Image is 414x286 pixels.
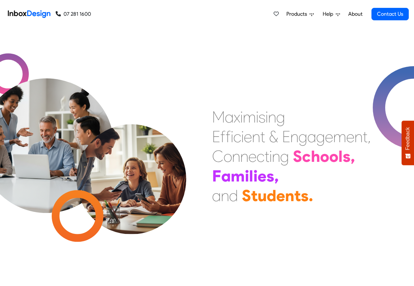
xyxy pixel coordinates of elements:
div: e [325,127,333,146]
div: g [276,107,285,127]
div: h [311,146,320,166]
div: d [229,186,238,205]
div: i [253,166,258,186]
div: & [269,127,278,146]
div: e [346,127,354,146]
div: c [302,146,311,166]
div: a [307,127,316,146]
div: g [298,127,307,146]
div: a [221,166,231,186]
div: i [256,107,259,127]
div: i [241,127,244,146]
div: d [267,186,276,205]
div: E [212,127,220,146]
div: M [212,107,225,127]
div: S [242,186,251,205]
a: Products [284,8,316,21]
a: 07 281 1600 [56,10,91,18]
div: F [212,166,221,186]
div: n [252,127,260,146]
button: Feedback - Show survey [402,121,414,165]
div: n [221,186,229,205]
div: t [363,127,368,146]
div: e [244,127,252,146]
div: m [243,107,256,127]
div: x [234,107,240,127]
div: o [224,146,232,166]
div: . [309,186,313,205]
div: a [225,107,234,127]
a: Contact Us [371,8,409,20]
div: i [245,166,249,186]
div: c [233,127,241,146]
div: u [258,186,267,205]
div: n [285,186,294,205]
span: Products [286,10,310,18]
div: m [333,127,346,146]
div: n [272,146,280,166]
div: t [260,127,265,146]
div: l [338,146,343,166]
a: Help [320,8,343,21]
div: e [248,146,257,166]
div: e [258,166,266,186]
div: S [293,146,302,166]
div: , [368,127,371,146]
div: s [259,107,265,127]
div: t [251,186,258,205]
div: n [268,107,276,127]
div: C [212,146,224,166]
div: i [269,146,272,166]
div: , [351,146,355,166]
span: Feedback [405,127,411,150]
div: i [231,127,233,146]
div: t [294,186,301,205]
div: l [249,166,253,186]
div: t [264,146,269,166]
div: E [282,127,290,146]
img: parents_with_child.png [63,97,200,234]
div: i [240,107,243,127]
div: g [316,127,325,146]
div: o [329,146,338,166]
div: i [265,107,268,127]
div: s [301,186,309,205]
div: , [274,166,279,186]
div: n [240,146,248,166]
div: s [266,166,274,186]
div: c [257,146,264,166]
div: o [320,146,329,166]
div: n [290,127,298,146]
div: n [354,127,363,146]
div: e [276,186,285,205]
span: Help [323,10,336,18]
div: m [231,166,245,186]
div: f [225,127,231,146]
div: g [280,146,289,166]
div: n [232,146,240,166]
div: Maximising Efficient & Engagement, Connecting Schools, Families, and Students. [212,107,371,205]
div: s [343,146,351,166]
a: About [346,8,364,21]
div: a [212,186,221,205]
div: f [220,127,225,146]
